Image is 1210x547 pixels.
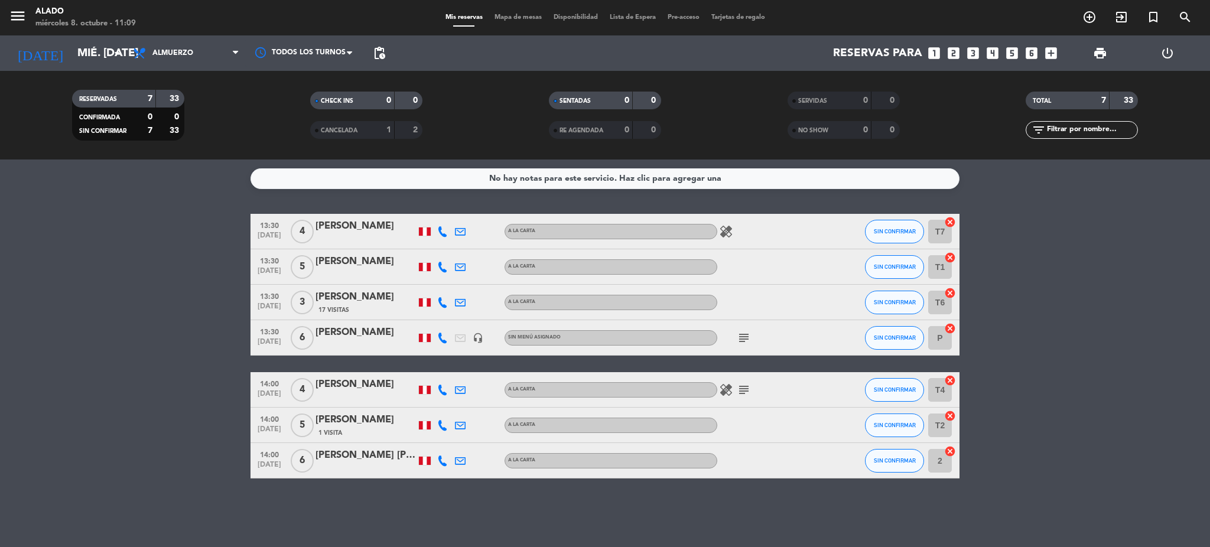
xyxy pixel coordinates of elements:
[874,334,916,341] span: SIN CONFIRMAR
[1004,45,1020,61] i: looks_5
[863,96,868,105] strong: 0
[148,113,152,121] strong: 0
[255,324,284,338] span: 13:30
[318,428,342,438] span: 1 Visita
[255,376,284,390] span: 14:00
[315,254,416,269] div: [PERSON_NAME]
[255,302,284,316] span: [DATE]
[560,98,591,104] span: SENTADAS
[560,128,603,134] span: RE AGENDADA
[737,383,751,397] i: subject
[624,126,629,134] strong: 0
[148,95,152,103] strong: 7
[651,126,658,134] strong: 0
[1032,123,1046,137] i: filter_list
[1082,10,1097,24] i: add_circle_outline
[508,387,535,392] span: A la carta
[291,291,314,314] span: 3
[1101,96,1106,105] strong: 7
[9,7,27,25] i: menu
[110,46,124,60] i: arrow_drop_down
[874,228,916,235] span: SIN CONFIRMAR
[508,458,535,463] span: A la carta
[865,449,924,473] button: SIN CONFIRMAR
[291,449,314,473] span: 6
[944,375,956,386] i: cancel
[440,14,489,21] span: Mis reservas
[489,172,721,185] div: No hay notas para este servicio. Haz clic para agregar una
[624,96,629,105] strong: 0
[890,126,897,134] strong: 0
[1033,98,1051,104] span: TOTAL
[489,14,548,21] span: Mapa de mesas
[737,331,751,345] i: subject
[944,252,956,263] i: cancel
[413,126,420,134] strong: 2
[944,287,956,299] i: cancel
[255,447,284,461] span: 14:00
[315,448,416,463] div: [PERSON_NAME] [PERSON_NAME]
[255,338,284,351] span: [DATE]
[944,216,956,228] i: cancel
[413,96,420,105] strong: 0
[291,378,314,402] span: 4
[798,98,827,104] span: SERVIDAS
[174,113,181,121] strong: 0
[386,96,391,105] strong: 0
[148,126,152,135] strong: 7
[662,14,705,21] span: Pre-acceso
[865,291,924,314] button: SIN CONFIRMAR
[9,40,71,66] i: [DATE]
[1124,96,1136,105] strong: 33
[874,263,916,270] span: SIN CONFIRMAR
[321,128,357,134] span: CANCELADA
[719,383,733,397] i: healing
[291,255,314,279] span: 5
[865,220,924,243] button: SIN CONFIRMAR
[291,220,314,243] span: 4
[865,326,924,350] button: SIN CONFIRMAR
[255,412,284,425] span: 14:00
[874,299,916,305] span: SIN CONFIRMAR
[255,218,284,232] span: 13:30
[1134,35,1201,71] div: LOG OUT
[985,45,1000,61] i: looks_4
[865,413,924,437] button: SIN CONFIRMAR
[508,335,561,340] span: Sin menú asignado
[965,45,981,61] i: looks_3
[152,49,193,57] span: Almuerzo
[508,299,535,304] span: A la carta
[651,96,658,105] strong: 0
[1160,46,1175,60] i: power_settings_new
[874,422,916,428] span: SIN CONFIRMAR
[318,305,349,315] span: 17 Visitas
[1024,45,1039,61] i: looks_6
[291,326,314,350] span: 6
[1043,45,1059,61] i: add_box
[944,410,956,422] i: cancel
[508,229,535,233] span: A la carta
[865,378,924,402] button: SIN CONFIRMAR
[255,461,284,474] span: [DATE]
[798,128,828,134] span: NO SHOW
[386,126,391,134] strong: 1
[321,98,353,104] span: CHECK INS
[255,390,284,403] span: [DATE]
[473,333,483,343] i: headset_mic
[315,289,416,305] div: [PERSON_NAME]
[1046,123,1137,136] input: Filtrar por nombre...
[35,6,136,18] div: Alado
[255,267,284,281] span: [DATE]
[946,45,961,61] i: looks_two
[79,128,126,134] span: SIN CONFIRMAR
[874,386,916,393] span: SIN CONFIRMAR
[315,219,416,234] div: [PERSON_NAME]
[833,47,922,60] span: Reservas para
[372,46,386,60] span: pending_actions
[315,412,416,428] div: [PERSON_NAME]
[79,115,120,121] span: CONFIRMADA
[548,14,604,21] span: Disponibilidad
[255,232,284,245] span: [DATE]
[9,7,27,29] button: menu
[508,264,535,269] span: A la carta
